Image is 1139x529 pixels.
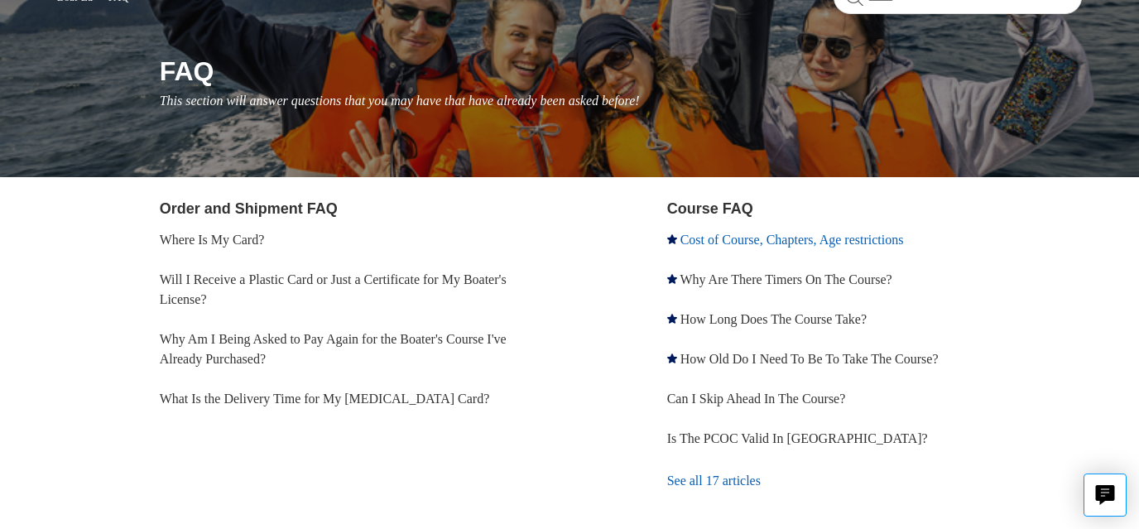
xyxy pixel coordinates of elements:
svg: Promoted article [667,274,677,284]
a: Order and Shipment FAQ [160,200,338,217]
a: Will I Receive a Plastic Card or Just a Certificate for My Boater's License? [160,272,507,306]
a: Cost of Course, Chapters, Age restrictions [680,233,904,247]
a: Course FAQ [667,200,753,217]
a: See all 17 articles [667,459,1083,503]
svg: Promoted article [667,234,677,244]
a: Why Are There Timers On The Course? [680,272,891,286]
a: Why Am I Being Asked to Pay Again for the Boater's Course I've Already Purchased? [160,332,507,366]
p: This section will answer questions that you may have that have already been asked before! [160,91,1083,111]
a: How Long Does The Course Take? [680,312,867,326]
svg: Promoted article [667,314,677,324]
a: Is The PCOC Valid In [GEOGRAPHIC_DATA]? [667,431,928,445]
a: How Old Do I Need To Be To Take The Course? [680,352,939,366]
svg: Promoted article [667,353,677,363]
a: What Is the Delivery Time for My [MEDICAL_DATA] Card? [160,392,490,406]
h1: FAQ [160,51,1083,91]
a: Can I Skip Ahead In The Course? [667,392,846,406]
a: Where Is My Card? [160,233,265,247]
button: Live chat [1084,474,1127,517]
